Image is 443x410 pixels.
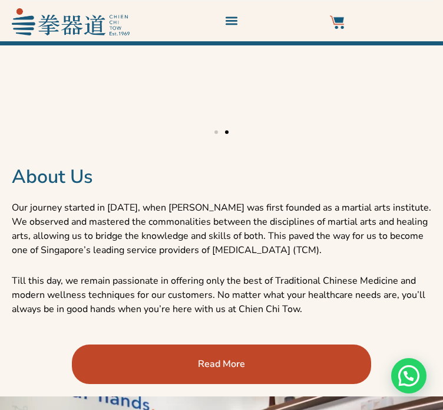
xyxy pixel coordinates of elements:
[12,274,431,316] p: Till this day, we remain passionate in offering only the best of Traditional Chinese Medicine and...
[221,11,241,30] div: Menu Toggle
[198,357,245,371] span: Read More
[330,15,344,29] img: Website Icon-03
[391,358,427,393] div: Need help? WhatsApp contact
[12,165,431,189] h2: About Us
[214,130,218,134] span: Go to slide 1
[12,201,431,257] p: Our journey started in [DATE], when [PERSON_NAME] was first founded as a martial arts institute. ...
[225,130,229,134] span: Go to slide 2
[72,345,371,384] a: Read More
